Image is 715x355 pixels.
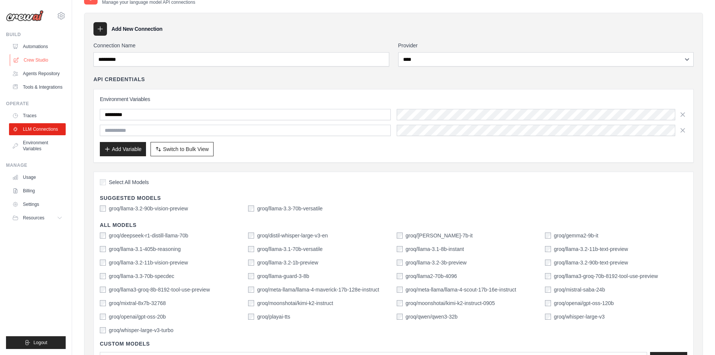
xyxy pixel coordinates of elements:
label: groq/llama-3.2-11b-text-preview [554,245,628,253]
label: groq/meta-llama/llama-4-scout-17b-16e-instruct [406,286,516,293]
input: groq/gemma-7b-it [397,233,403,239]
input: groq/llama-3.3-70b-versatile [248,205,254,211]
input: groq/deepseek-r1-distill-llama-70b [100,233,106,239]
label: groq/llama-3.1-405b-reasoning [109,245,181,253]
a: Usage [9,171,66,183]
input: groq/llama-3.2-11b-text-preview [545,246,551,252]
label: groq/llama3-groq-8b-8192-tool-use-preview [109,286,210,293]
button: Add Variable [100,142,146,156]
label: groq/llama-3.2-1b-preview [257,259,318,266]
label: groq/llama-3.3-70b-specdec [109,272,174,280]
input: groq/mixtral-8x7b-32768 [100,300,106,306]
label: groq/llama-3.1-70b-versatile [257,245,322,253]
h4: All Models [100,221,687,229]
label: groq/mixtral-8x7b-32768 [109,299,166,307]
a: Traces [9,110,66,122]
input: Select All Models [100,179,106,185]
label: groq/distil-whisper-large-v3-en [257,232,328,239]
label: groq/gemma2-9b-it [554,232,598,239]
input: groq/gemma2-9b-it [545,233,551,239]
label: groq/gemma-7b-it [406,232,473,239]
span: Logout [33,340,47,346]
input: groq/llama-3.2-1b-preview [248,260,254,266]
a: Agents Repository [9,68,66,80]
input: groq/llama2-70b-4096 [397,273,403,279]
label: groq/moonshotai/kimi-k2-instruct [257,299,333,307]
label: groq/llama-3.1-8b-instant [406,245,464,253]
label: groq/llama-3.2-11b-vision-preview [109,259,188,266]
input: groq/llama-3.1-8b-instant [397,246,403,252]
input: groq/openai/gpt-oss-20b [100,314,106,320]
label: Provider [398,42,694,49]
label: groq/whisper-large-v3-turbo [109,326,173,334]
a: Settings [9,198,66,210]
label: groq/qwen/qwen3-32b [406,313,458,320]
img: Logo [6,10,44,21]
h4: Custom Models [100,340,687,347]
h4: Suggested Models [100,194,687,202]
input: groq/llama-3.3-70b-specdec [100,273,106,279]
span: Select All Models [109,178,149,186]
label: groq/moonshotai/kimi-k2-instruct-0905 [406,299,495,307]
input: groq/llama-3.2-3b-preview [397,260,403,266]
span: Switch to Bulk View [163,145,209,153]
input: groq/moonshotai/kimi-k2-instruct-0905 [397,300,403,306]
input: groq/llama3-groq-70b-8192-tool-use-preview [545,273,551,279]
input: groq/llama-3.2-90b-text-preview [545,260,551,266]
label: groq/deepseek-r1-distill-llama-70b [109,232,188,239]
span: Resources [23,215,44,221]
input: groq/qwen/qwen3-32b [397,314,403,320]
label: groq/meta-llama/llama-4-maverick-17b-128e-instruct [257,286,379,293]
label: Connection Name [93,42,389,49]
a: Tools & Integrations [9,81,66,93]
h3: Add New Connection [111,25,163,33]
label: groq/llama3-groq-70b-8192-tool-use-preview [554,272,658,280]
label: groq/llama2-70b-4096 [406,272,457,280]
label: groq/mistral-saba-24b [554,286,605,293]
input: groq/llama-3.2-11b-vision-preview [100,260,106,266]
label: groq/llama-guard-3-8b [257,272,309,280]
input: groq/llama-3.2-90b-vision-preview [100,205,106,211]
a: Billing [9,185,66,197]
div: Manage [6,162,66,168]
label: groq/llama-3.2-90b-vision-preview [109,205,188,212]
button: Switch to Bulk View [151,142,214,156]
input: groq/moonshotai/kimi-k2-instruct [248,300,254,306]
input: groq/mistral-saba-24b [545,287,551,293]
input: groq/meta-llama/llama-4-maverick-17b-128e-instruct [248,287,254,293]
input: groq/meta-llama/llama-4-scout-17b-16e-instruct [397,287,403,293]
label: groq/whisper-large-v3 [554,313,605,320]
label: groq/llama-3.3-70b-versatile [257,205,322,212]
input: groq/distil-whisper-large-v3-en [248,233,254,239]
a: Crew Studio [10,54,66,66]
label: groq/openai/gpt-oss-20b [109,313,166,320]
input: groq/llama3-groq-8b-8192-tool-use-preview [100,287,106,293]
input: groq/whisper-large-v3 [545,314,551,320]
div: Operate [6,101,66,107]
label: groq/llama-3.2-90b-text-preview [554,259,628,266]
div: Build [6,32,66,38]
a: Environment Variables [9,137,66,155]
a: LLM Connections [9,123,66,135]
button: Resources [9,212,66,224]
input: groq/playai-tts [248,314,254,320]
a: Automations [9,41,66,53]
input: groq/llama-3.1-70b-versatile [248,246,254,252]
input: groq/llama-guard-3-8b [248,273,254,279]
h4: API Credentials [93,76,145,83]
label: groq/llama-3.2-3b-preview [406,259,467,266]
label: groq/openai/gpt-oss-120b [554,299,614,307]
input: groq/whisper-large-v3-turbo [100,327,106,333]
input: groq/openai/gpt-oss-120b [545,300,551,306]
button: Logout [6,336,66,349]
input: groq/llama-3.1-405b-reasoning [100,246,106,252]
h3: Environment Variables [100,95,687,103]
label: groq/playai-tts [257,313,290,320]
